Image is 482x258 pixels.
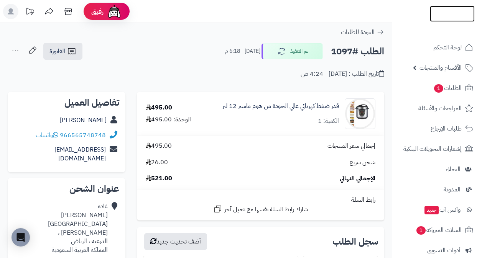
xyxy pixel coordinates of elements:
div: الوحدة: 495.00 [146,115,191,124]
a: واتساب [36,131,58,140]
button: أضف تحديث جديد [144,233,207,250]
img: ai-face.png [107,4,122,19]
span: رفيق [91,7,104,16]
span: 1 [416,226,426,235]
button: تم التنفيذ [262,43,323,59]
span: المراجعات والأسئلة [418,103,462,114]
span: شحن سريع [350,158,375,167]
a: وآتس آبجديد [397,201,477,219]
span: الأقسام والمنتجات [419,62,462,73]
a: الطلبات1 [397,79,477,97]
a: الفاتورة [43,43,82,60]
img: logo-2.png [430,21,475,37]
span: الفاتورة [49,47,65,56]
span: الطلبات [433,83,462,93]
a: شارك رابط السلة نفسها مع عميل آخر [213,204,308,214]
h3: سجل الطلب [332,237,378,246]
div: رابط السلة [140,196,381,204]
span: إجمالي سعر المنتجات [327,142,375,150]
small: [DATE] - 6:18 م [225,47,260,55]
span: المدونة [444,184,461,195]
a: لوحة التحكم [397,38,477,57]
h2: تفاصيل العميل [14,98,119,107]
span: العودة للطلبات [341,28,375,37]
span: وآتس آب [424,204,461,215]
span: 521.00 [146,174,172,183]
a: قدر ضغط كهربائي عالي الجودة من هوم ماستر 12 لتر [222,102,339,111]
div: 495.00 [146,103,172,112]
a: إشعارات التحويلات البنكية [397,140,477,158]
a: طلبات الإرجاع [397,119,477,138]
h2: عنوان الشحن [14,184,119,193]
span: طلبات الإرجاع [431,123,462,134]
span: العملاء [446,164,461,175]
a: المراجعات والأسئلة [397,99,477,118]
div: Open Intercom Messenger [12,228,30,247]
div: تاريخ الطلب : [DATE] - 4:24 ص [301,70,384,78]
img: 1676993522-082d78567e079b8370cb37a829738ca5d-90x90.jpg [345,98,375,129]
a: المدونة [397,180,477,199]
span: جديد [424,206,439,214]
span: شارك رابط السلة نفسها مع عميل آخر [224,205,308,214]
span: لوحة التحكم [433,42,462,53]
span: الإجمالي النهائي [340,174,375,183]
a: [EMAIL_ADDRESS][DOMAIN_NAME] [54,145,106,163]
span: السلات المتروكة [416,225,462,235]
div: الكمية: 1 [318,117,339,126]
a: العودة للطلبات [341,28,384,37]
span: 495.00 [146,142,172,150]
span: 1 [434,84,443,93]
a: 966565748748 [60,131,106,140]
h2: الطلب #1097 [331,44,384,59]
div: غاده [PERSON_NAME] [GEOGRAPHIC_DATA][PERSON_NAME] ، الدرعيه ، الرياض المملكة العربية السعودية [14,202,108,255]
a: العملاء [397,160,477,178]
a: [PERSON_NAME] [60,116,107,125]
span: إشعارات التحويلات البنكية [403,144,462,154]
a: تحديثات المنصة [20,4,39,21]
span: أدوات التسويق [427,245,461,256]
span: 26.00 [146,158,168,167]
a: السلات المتروكة1 [397,221,477,239]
